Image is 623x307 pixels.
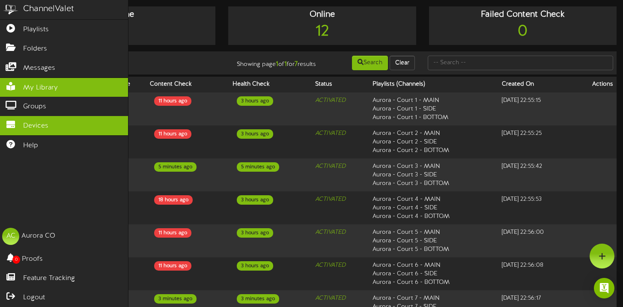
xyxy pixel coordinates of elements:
[315,163,346,170] i: ACTIVATED
[154,294,197,304] div: 3 minutes ago
[23,102,46,112] span: Groups
[230,9,414,21] div: Online
[237,294,279,304] div: 3 minutes ago
[352,56,388,70] button: Search
[23,25,49,35] span: Playlists
[23,3,74,15] div: ChannelValet
[237,228,273,238] div: 3 hours ago
[315,196,346,203] i: ACTIVATED
[428,56,613,70] input: -- Search --
[431,9,614,21] div: Failed Content Check
[23,44,47,54] span: Folders
[230,21,414,43] div: 12
[594,278,614,298] div: Open Intercom Messenger
[21,231,55,241] div: Aurora CO
[369,77,498,92] th: Playlists (Channels)
[390,56,415,70] button: Clear
[154,195,193,205] div: 18 hours ago
[574,77,617,92] th: Actions
[22,254,43,264] span: Proofs
[23,274,75,283] span: Feature Tracking
[237,96,273,106] div: 3 hours ago
[315,262,346,268] i: ACTIVATED
[154,261,191,271] div: 11 hours ago
[312,77,369,92] th: Status
[146,77,229,92] th: Content Check
[369,191,498,224] td: Aurora - Court 4 - MAIN Aurora - Court 4 - SIDE Aurora - Court 4 - BOTTOM
[12,256,20,264] span: 0
[369,92,498,126] td: Aurora - Court 1 - MAIN Aurora - Court 1 - SIDE Aurora - Court 1 - BOTTOM
[223,55,322,69] div: Showing page of for results
[315,97,346,104] i: ACTIVATED
[23,121,48,131] span: Devices
[498,257,574,290] td: [DATE] 22:56:08
[369,224,498,257] td: Aurora - Court 5 - MAIN Aurora - Court 5 - SIDE Aurora - Court 5 - BOTTOM
[498,224,574,257] td: [DATE] 22:56:00
[237,162,279,172] div: 5 minutes ago
[315,295,346,301] i: ACTIVATED
[369,125,498,158] td: Aurora - Court 2 - MAIN Aurora - Court 2 - SIDE Aurora - Court 2 - BOTTOM
[23,83,58,93] span: My Library
[498,92,574,126] td: [DATE] 22:55:15
[237,195,273,205] div: 3 hours ago
[498,77,574,92] th: Created On
[23,293,45,303] span: Logout
[498,125,574,158] td: [DATE] 22:55:25
[237,129,273,139] div: 3 hours ago
[498,158,574,191] td: [DATE] 22:55:42
[237,261,273,271] div: 3 hours ago
[369,257,498,290] td: Aurora - Court 6 - MAIN Aurora - Court 6 - SIDE Aurora - Court 6 - BOTTOM
[2,228,19,245] div: AC
[295,60,298,68] strong: 7
[154,228,191,238] div: 11 hours ago
[369,158,498,191] td: Aurora - Court 3 - MAIN Aurora - Court 3 - SIDE Aurora - Court 3 - BOTTOM
[23,141,38,151] span: Help
[229,77,312,92] th: Health Check
[431,21,614,43] div: 0
[284,60,287,68] strong: 1
[23,63,55,73] span: Messages
[315,130,346,137] i: ACTIVATED
[154,96,191,106] div: 11 hours ago
[276,60,278,68] strong: 1
[498,191,574,224] td: [DATE] 22:55:53
[154,129,191,139] div: 11 hours ago
[154,162,197,172] div: 5 minutes ago
[315,229,346,235] i: ACTIVATED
